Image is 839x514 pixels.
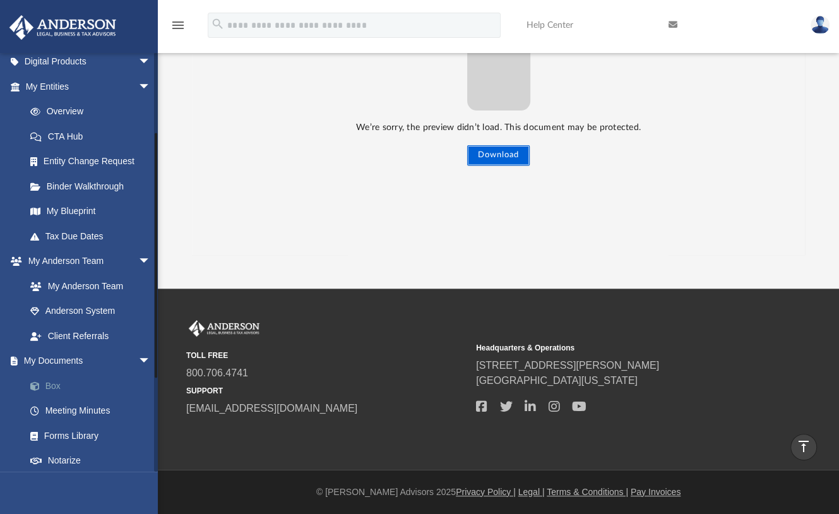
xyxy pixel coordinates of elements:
[186,403,357,414] a: [EMAIL_ADDRESS][DOMAIN_NAME]
[18,99,170,124] a: Overview
[18,373,170,398] a: Box
[547,487,628,497] a: Terms & Conditions |
[6,15,120,40] img: Anderson Advisors Platinum Portal
[138,74,164,100] span: arrow_drop_down
[18,224,170,249] a: Tax Due Dates
[9,74,170,99] a: My Entitiesarrow_drop_down
[18,448,170,474] a: Notarize
[518,487,545,497] a: Legal |
[18,273,157,299] a: My Anderson Team
[18,423,164,448] a: Forms Library
[138,349,164,374] span: arrow_drop_down
[18,323,164,349] a: Client Referrals
[9,349,170,374] a: My Documentsarrow_drop_down
[631,487,681,497] a: Pay Invoices
[9,249,164,274] a: My Anderson Teamarrow_drop_down
[9,49,170,75] a: Digital Productsarrow_drop_down
[476,375,638,386] a: [GEOGRAPHIC_DATA][US_STATE]
[170,18,186,33] i: menu
[796,439,811,454] i: vertical_align_top
[456,487,516,497] a: Privacy Policy |
[790,434,817,460] a: vertical_align_top
[18,124,170,149] a: CTA Hub
[186,350,467,361] small: TOLL FREE
[811,16,830,34] img: User Pic
[476,342,757,354] small: Headquarters & Operations
[18,199,164,224] a: My Blueprint
[18,149,170,174] a: Entity Change Request
[186,320,262,337] img: Anderson Advisors Platinum Portal
[467,145,530,165] button: Download
[476,360,659,371] a: [STREET_ADDRESS][PERSON_NAME]
[186,368,248,378] a: 800.706.4741
[192,120,805,136] p: We’re sorry, the preview didn’t load. This document may be protected.
[18,398,170,424] a: Meeting Minutes
[138,249,164,275] span: arrow_drop_down
[158,486,839,499] div: © [PERSON_NAME] Advisors 2025
[211,17,225,31] i: search
[18,299,164,324] a: Anderson System
[138,49,164,75] span: arrow_drop_down
[186,385,467,397] small: SUPPORT
[170,24,186,33] a: menu
[18,174,170,199] a: Binder Walkthrough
